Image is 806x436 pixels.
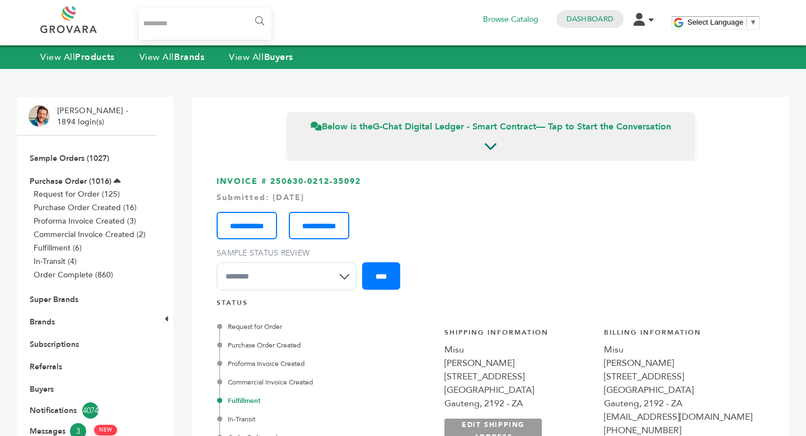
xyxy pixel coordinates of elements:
strong: Brands [174,51,204,63]
span: Below is the — Tap to Start the Conversation [311,120,671,133]
div: Fulfillment [219,396,409,406]
a: Super Brands [30,294,78,305]
div: Gauteng, 2192 - ZA [604,397,752,410]
a: Proforma Invoice Created (3) [34,216,136,226]
a: Fulfillment (6) [34,243,82,253]
label: Sample Status Review [217,248,362,259]
a: Dashboard [566,14,613,24]
span: ▼ [749,18,757,26]
div: [GEOGRAPHIC_DATA] [604,383,752,397]
div: Misu [604,343,752,356]
div: Request for Order [219,322,409,332]
a: View AllBrands [139,51,205,63]
a: Purchase Order (1016) [30,176,111,187]
h4: Billing Information [604,328,752,343]
div: [PERSON_NAME] [604,356,752,370]
a: Buyers [30,384,54,395]
div: Gauteng, 2192 - ZA [444,397,593,410]
h4: STATUS [217,298,765,313]
a: Order Complete (860) [34,270,113,280]
a: Referrals [30,361,62,372]
strong: Products [75,51,114,63]
h3: INVOICE # 250630-0212-35092 [217,176,765,299]
strong: G-Chat Digital Ledger - Smart Contract [373,120,536,133]
a: Request for Order (125) [34,189,120,200]
span: ​ [746,18,747,26]
div: Purchase Order Created [219,340,409,350]
span: NEW [94,425,117,435]
a: In-Transit (4) [34,256,77,267]
a: Subscriptions [30,339,79,350]
div: Submitted: [DATE] [217,192,765,203]
span: 4074 [82,402,99,419]
div: Proforma Invoice Created [219,359,409,369]
div: [STREET_ADDRESS] [444,370,593,383]
a: Select Language​ [687,18,757,26]
div: [EMAIL_ADDRESS][DOMAIN_NAME] [604,410,752,424]
input: Search... [139,8,271,40]
div: Commercial Invoice Created [219,377,409,387]
a: Brands [30,317,55,327]
a: Notifications4074 [30,402,144,419]
div: Misu [444,343,593,356]
li: [PERSON_NAME] - 1894 login(s) [57,105,131,127]
h4: Shipping Information [444,328,593,343]
div: [STREET_ADDRESS] [604,370,752,383]
a: View AllProducts [40,51,115,63]
a: View AllBuyers [229,51,293,63]
a: Browse Catalog [483,13,538,26]
a: Purchase Order Created (16) [34,202,137,213]
div: In-Transit [219,414,409,424]
a: Commercial Invoice Created (2) [34,229,146,240]
span: Select Language [687,18,743,26]
div: [PERSON_NAME] [444,356,593,370]
div: [GEOGRAPHIC_DATA] [444,383,593,397]
a: Sample Orders (1027) [30,153,109,164]
strong: Buyers [264,51,293,63]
